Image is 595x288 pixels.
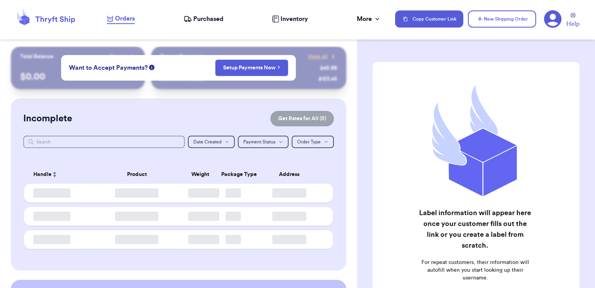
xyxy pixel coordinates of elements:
[297,140,321,144] span: Order Type
[318,75,337,83] div: $ 123.45
[566,19,580,29] span: Help
[69,63,148,72] span: Want to Accept Payments?
[250,165,333,184] th: Address
[193,14,224,24] span: Purchased
[308,53,337,60] a: View all
[223,64,280,72] a: Setup Payments Now
[468,10,536,28] button: New Shipping Order
[110,53,136,60] a: Payout
[417,259,533,282] p: For repeat customers, their information will autofill when you start looking up their username.
[160,53,203,60] p: Recent Payments
[238,136,289,148] button: Payment Status
[115,14,135,23] span: Orders
[566,13,580,29] a: Help
[243,140,275,144] span: Payment Status
[188,136,235,148] button: Date Created
[308,53,328,60] span: View all
[217,165,250,184] th: Package Type
[107,14,135,24] a: Orders
[33,171,52,179] span: Handle
[52,170,58,179] button: Sort ascending
[184,14,224,24] a: Purchased
[272,14,308,24] a: Inventory
[110,53,126,60] span: Payout
[357,14,381,24] div: More
[90,165,183,184] th: Product
[320,64,337,72] div: $ 45.99
[20,71,136,83] p: $ 0.00
[292,136,334,148] button: Order Type
[23,112,72,125] h2: Incomplete
[20,53,53,60] p: Total Balance
[417,207,533,251] h2: Label information will appear here once your customer fills out the link or you create a label fr...
[280,14,308,24] span: Inventory
[270,111,334,126] button: Get Rates for All (0)
[193,140,222,144] span: Date Created
[215,60,288,76] button: Setup Payments Now
[184,165,217,184] th: Weight
[395,10,463,28] button: Copy Customer Link
[23,136,185,148] input: Search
